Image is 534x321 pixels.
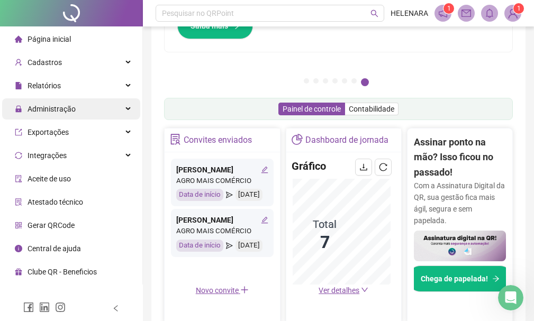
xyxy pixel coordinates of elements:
[15,129,22,136] span: export
[28,58,62,67] span: Cadastros
[15,152,22,159] span: sync
[28,151,67,160] span: Integrações
[261,166,268,173] span: edit
[15,222,22,229] span: qrcode
[313,78,319,84] button: 2
[414,231,506,261] img: banner%2F02c71560-61a6-44d4-94b9-c8ab97240462.png
[492,275,500,282] span: arrow-right
[414,180,506,226] p: Com a Assinatura Digital da QR, sua gestão fica mais ágil, segura e sem papelada.
[176,164,268,176] div: [PERSON_NAME]
[513,3,524,14] sup: Atualize o seu contato no menu Meus Dados
[438,8,448,18] span: notification
[176,214,268,226] div: [PERSON_NAME]
[28,221,75,230] span: Gerar QRCode
[498,285,523,310] iframe: Intercom live chat
[461,8,471,18] span: mail
[28,35,71,43] span: Página inicial
[15,59,22,66] span: user-add
[349,105,394,113] span: Contabilidade
[283,105,341,113] span: Painel de controle
[236,240,263,252] div: [DATE]
[414,135,506,180] h2: Assinar ponto na mão? Isso ficou no passado!
[28,198,83,206] span: Atestado técnico
[361,286,368,294] span: down
[444,3,454,14] sup: 1
[15,198,22,206] span: solution
[23,302,34,313] span: facebook
[15,175,22,182] span: audit
[379,163,387,171] span: reload
[292,159,326,173] h4: Gráfico
[28,128,69,136] span: Exportações
[184,131,252,149] div: Convites enviados
[505,5,521,21] img: 93315
[226,189,233,201] span: send
[361,78,369,86] button: 7
[176,240,223,252] div: Data de início
[226,240,233,252] span: send
[408,265,513,292] button: Chega de papelada!
[323,78,328,84] button: 3
[304,78,309,84] button: 1
[15,35,22,43] span: home
[485,8,494,18] span: bell
[39,302,50,313] span: linkedin
[359,163,368,171] span: download
[176,226,268,237] div: AGRO MAIS COMÉRCIO
[319,286,368,295] a: Ver detalhes down
[170,134,181,145] span: solution
[15,268,22,276] span: gift
[196,286,249,295] span: Novo convite
[15,82,22,89] span: file
[28,175,71,183] span: Aceite de uso
[112,305,120,312] span: left
[28,244,81,253] span: Central de ajuda
[332,78,338,84] button: 4
[305,131,388,149] div: Dashboard de jornada
[55,302,66,313] span: instagram
[240,286,249,294] span: plus
[28,81,61,90] span: Relatórios
[261,216,268,224] span: edit
[28,105,76,113] span: Administração
[236,189,263,201] div: [DATE]
[421,273,488,285] span: Chega de papelada!
[319,286,359,295] span: Ver detalhes
[15,245,22,252] span: info-circle
[370,10,378,17] span: search
[292,134,303,145] span: pie-chart
[447,5,451,12] span: 1
[517,5,521,12] span: 1
[351,78,357,84] button: 6
[342,78,347,84] button: 5
[391,7,428,19] span: HELENARA
[176,189,223,201] div: Data de início
[28,268,97,276] span: Clube QR - Beneficios
[15,105,22,113] span: lock
[176,176,268,187] div: AGRO MAIS COMÉRCIO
